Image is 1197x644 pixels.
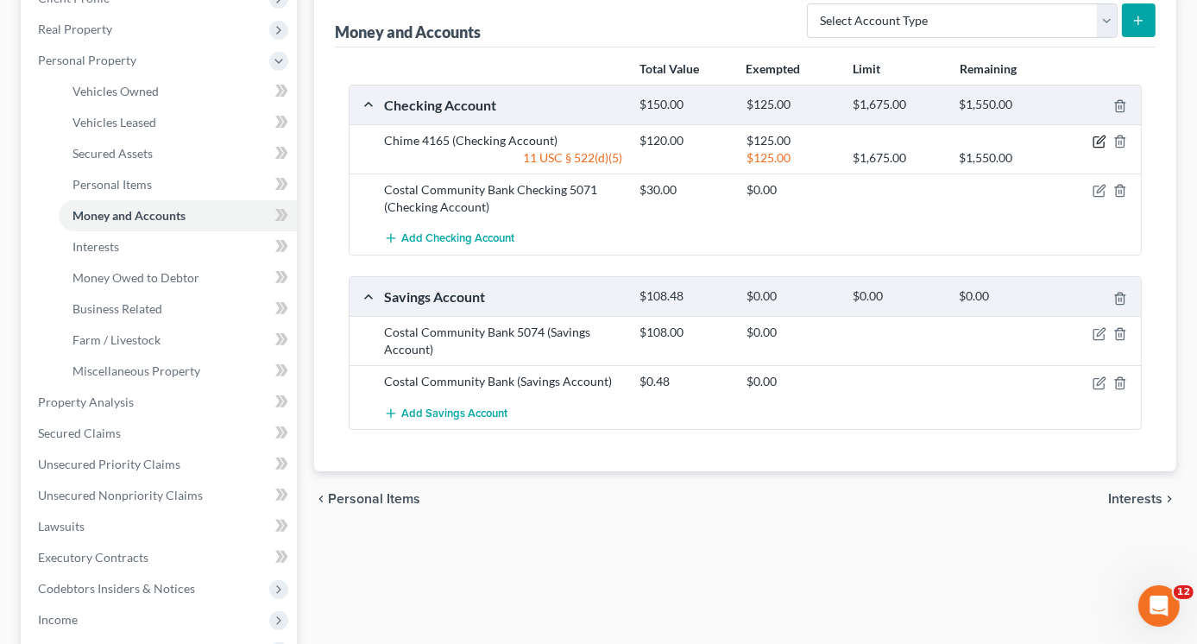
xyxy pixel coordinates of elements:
a: Unsecured Priority Claims [24,449,297,480]
iframe: Intercom live chat [1138,585,1180,627]
span: Property Analysis [38,395,134,409]
div: $1,675.00 [844,97,951,113]
strong: Limit [853,61,880,76]
span: Add Checking Account [401,232,514,246]
div: $150.00 [631,97,738,113]
span: Secured Claims [38,426,121,440]
div: Money and Accounts [335,22,481,42]
a: Secured Assets [59,138,297,169]
div: $30.00 [631,181,738,199]
span: Personal Property [38,53,136,67]
a: Vehicles Owned [59,76,297,107]
div: $0.00 [951,288,1058,305]
div: $125.00 [738,132,845,149]
div: 11 USC § 522(d)(5) [375,149,631,167]
button: Interests chevron_right [1108,492,1176,506]
span: Personal Items [72,177,152,192]
strong: Exempted [747,61,801,76]
div: $125.00 [738,97,845,113]
span: Unsecured Nonpriority Claims [38,488,203,502]
span: Farm / Livestock [72,332,161,347]
span: Executory Contracts [38,550,148,565]
div: $0.00 [738,324,845,341]
div: Costal Community Bank 5074 (Savings Account) [375,324,631,358]
a: Unsecured Nonpriority Claims [24,480,297,511]
div: $1,550.00 [951,149,1058,167]
a: Secured Claims [24,418,297,449]
a: Money and Accounts [59,200,297,231]
div: Costal Community Bank Checking 5071 (Checking Account) [375,181,631,216]
div: Savings Account [375,287,631,306]
i: chevron_right [1162,492,1176,506]
span: Personal Items [328,492,420,506]
a: Interests [59,231,297,262]
strong: Total Value [639,61,699,76]
button: Add Checking Account [384,223,514,255]
div: $108.00 [631,324,738,341]
div: $0.00 [738,373,845,390]
div: $1,675.00 [844,149,951,167]
a: Property Analysis [24,387,297,418]
span: Lawsuits [38,519,85,534]
span: Money and Accounts [72,208,186,223]
span: Vehicles Leased [72,115,156,129]
a: Vehicles Leased [59,107,297,138]
span: Secured Assets [72,146,153,161]
span: Miscellaneous Property [72,363,200,378]
span: Money Owed to Debtor [72,270,199,285]
div: $108.48 [631,288,738,305]
strong: Remaining [960,61,1017,76]
div: $0.00 [738,288,845,305]
div: $1,550.00 [951,97,1058,113]
span: Real Property [38,22,112,36]
a: Personal Items [59,169,297,200]
a: Farm / Livestock [59,325,297,356]
div: Costal Community Bank (Savings Account) [375,373,631,390]
div: $0.00 [738,181,845,199]
div: $0.00 [844,288,951,305]
div: $120.00 [631,132,738,149]
span: Interests [1108,492,1162,506]
i: chevron_left [314,492,328,506]
button: chevron_left Personal Items [314,492,420,506]
a: Money Owed to Debtor [59,262,297,294]
div: $125.00 [738,149,845,167]
span: Vehicles Owned [72,84,159,98]
button: Add Savings Account [384,397,507,429]
div: Chime 4165 (Checking Account) [375,132,631,149]
span: Add Savings Account [401,407,507,420]
div: Checking Account [375,96,631,114]
span: Business Related [72,301,162,316]
a: Executory Contracts [24,542,297,573]
span: 12 [1174,585,1194,599]
a: Lawsuits [24,511,297,542]
span: Interests [72,239,119,254]
span: Income [38,612,78,627]
span: Codebtors Insiders & Notices [38,581,195,596]
a: Business Related [59,294,297,325]
div: $0.48 [631,373,738,390]
span: Unsecured Priority Claims [38,457,180,471]
a: Miscellaneous Property [59,356,297,387]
